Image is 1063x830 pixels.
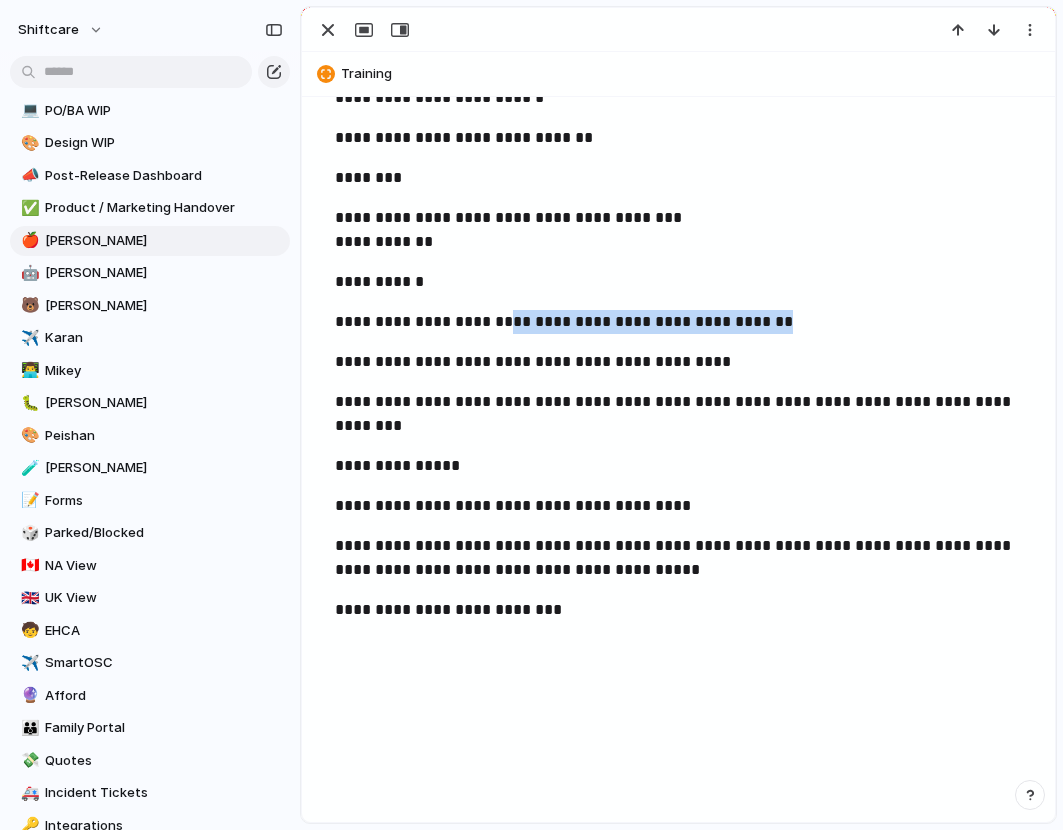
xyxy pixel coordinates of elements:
a: 🧒EHCA [10,616,290,646]
a: ✈️SmartOSC [10,648,290,678]
div: 🚑 [21,782,35,805]
button: 🚑 [18,783,38,803]
a: 🐛[PERSON_NAME] [10,388,290,418]
div: 🧪 [21,457,35,480]
div: 🇨🇦 [21,554,35,577]
a: 💻PO/BA WIP [10,96,290,126]
a: 🇨🇦NA View [10,551,290,581]
button: 🤖 [18,263,38,283]
button: 📝 [18,491,38,511]
button: 👪 [18,718,38,738]
a: 🇬🇧UK View [10,583,290,613]
span: EHCA [45,621,283,641]
span: Peishan [45,426,283,446]
span: NA View [45,556,283,576]
div: 💻 [21,99,35,122]
span: [PERSON_NAME] [45,263,283,283]
button: 🐻 [18,296,38,316]
button: 💸 [18,751,38,771]
a: 🧪[PERSON_NAME] [10,453,290,483]
a: 📣Post-Release Dashboard [10,161,290,191]
div: 🤖 [21,262,35,285]
a: 👪Family Portal [10,713,290,743]
a: 👨‍💻Mikey [10,356,290,386]
button: 👨‍💻 [18,361,38,381]
button: 💻 [18,101,38,121]
button: 📣 [18,166,38,186]
span: PO/BA WIP [45,101,283,121]
div: 📝 [21,489,35,512]
button: shiftcare [9,14,114,46]
button: 🐛 [18,393,38,413]
button: Training [311,58,1046,90]
span: Incident Tickets [45,783,283,803]
button: 🍎 [18,231,38,251]
a: 🔮Afford [10,681,290,711]
div: 🎨 [21,132,35,155]
button: ✈️ [18,653,38,673]
button: 🎨 [18,133,38,153]
a: 🐻[PERSON_NAME] [10,291,290,321]
span: [PERSON_NAME] [45,458,283,478]
button: 🧒 [18,621,38,641]
span: [PERSON_NAME] [45,393,283,413]
span: Karan [45,328,283,348]
span: Afford [45,686,283,706]
span: [PERSON_NAME] [45,296,283,316]
span: Quotes [45,751,283,771]
div: 🎨Design WIP [10,128,290,158]
button: 🔮 [18,686,38,706]
span: SmartOSC [45,653,283,673]
a: ✅Product / Marketing Handover [10,193,290,223]
span: UK View [45,588,283,608]
span: Family Portal [45,718,283,738]
div: ✅ [21,197,35,220]
span: [PERSON_NAME] [45,231,283,251]
button: 🧪 [18,458,38,478]
a: 📝Forms [10,486,290,516]
span: Training [341,64,1046,84]
div: 💸 [21,749,35,772]
div: 🎨 [21,424,35,447]
a: 🚑Incident Tickets [10,778,290,808]
div: 🧒 [21,619,35,642]
span: Parked/Blocked [45,523,283,543]
a: 💸Quotes [10,746,290,776]
span: Product / Marketing Handover [45,198,283,218]
a: 🎨Peishan [10,421,290,451]
div: ✈️ [21,652,35,675]
button: 🇨🇦 [18,556,38,576]
div: 👨‍💻 [21,359,35,382]
div: 🔮 [21,684,35,707]
button: ✈️ [18,328,38,348]
a: ✈️Karan [10,323,290,353]
span: shiftcare [18,20,79,40]
a: 🍎[PERSON_NAME] [10,226,290,256]
button: 🎨 [18,426,38,446]
div: 🎲 [21,522,35,545]
div: 🇬🇧 [21,587,35,610]
button: 🎲 [18,523,38,543]
button: ✅ [18,198,38,218]
div: 🐻 [21,294,35,317]
span: Design WIP [45,133,283,153]
a: 🎲Parked/Blocked [10,518,290,548]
